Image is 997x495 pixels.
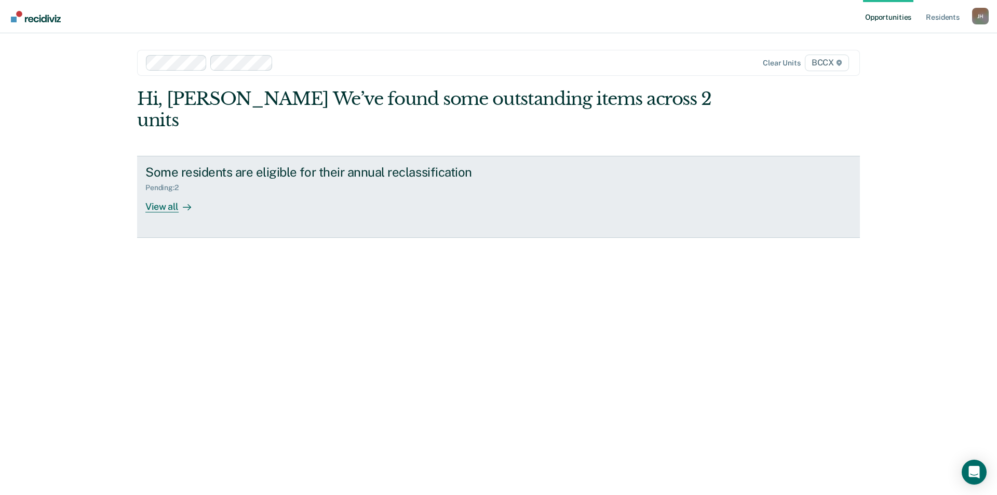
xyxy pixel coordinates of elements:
div: Pending : 2 [145,183,187,192]
img: Recidiviz [11,11,61,22]
div: Clear units [763,59,801,68]
a: Some residents are eligible for their annual reclassificationPending:2View all [137,156,860,238]
button: Profile dropdown button [972,8,989,24]
div: J H [972,8,989,24]
div: Hi, [PERSON_NAME] We’ve found some outstanding items across 2 units [137,88,716,131]
span: BCCX [805,55,849,71]
div: View all [145,192,204,212]
div: Open Intercom Messenger [962,460,987,485]
div: Some residents are eligible for their annual reclassification [145,165,510,180]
